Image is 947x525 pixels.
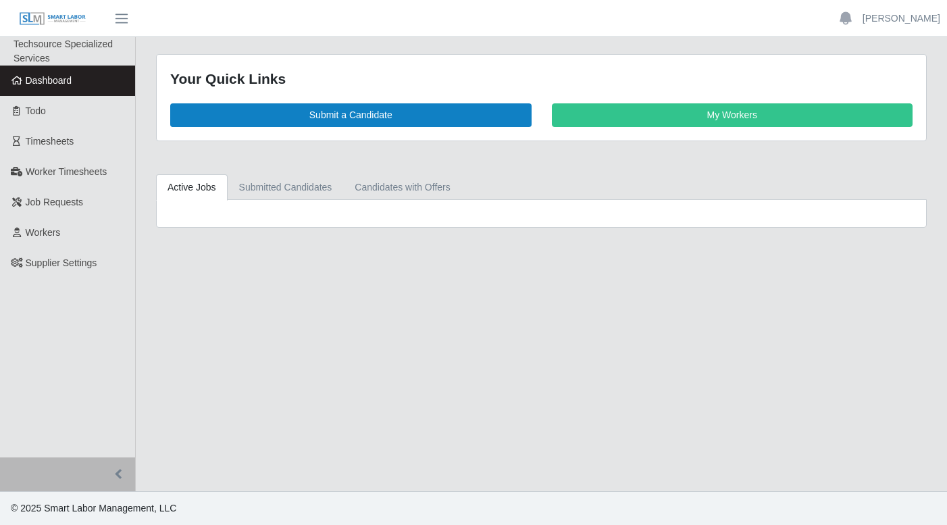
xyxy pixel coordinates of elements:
[863,11,940,26] a: [PERSON_NAME]
[228,174,344,201] a: Submitted Candidates
[26,197,84,207] span: Job Requests
[14,39,113,64] span: Techsource Specialized Services
[170,103,532,127] a: Submit a Candidate
[26,227,61,238] span: Workers
[26,166,107,177] span: Worker Timesheets
[156,174,228,201] a: Active Jobs
[19,11,86,26] img: SLM Logo
[26,257,97,268] span: Supplier Settings
[26,75,72,86] span: Dashboard
[26,136,74,147] span: Timesheets
[26,105,46,116] span: Todo
[343,174,461,201] a: Candidates with Offers
[170,68,913,90] div: Your Quick Links
[11,503,176,514] span: © 2025 Smart Labor Management, LLC
[552,103,913,127] a: My Workers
